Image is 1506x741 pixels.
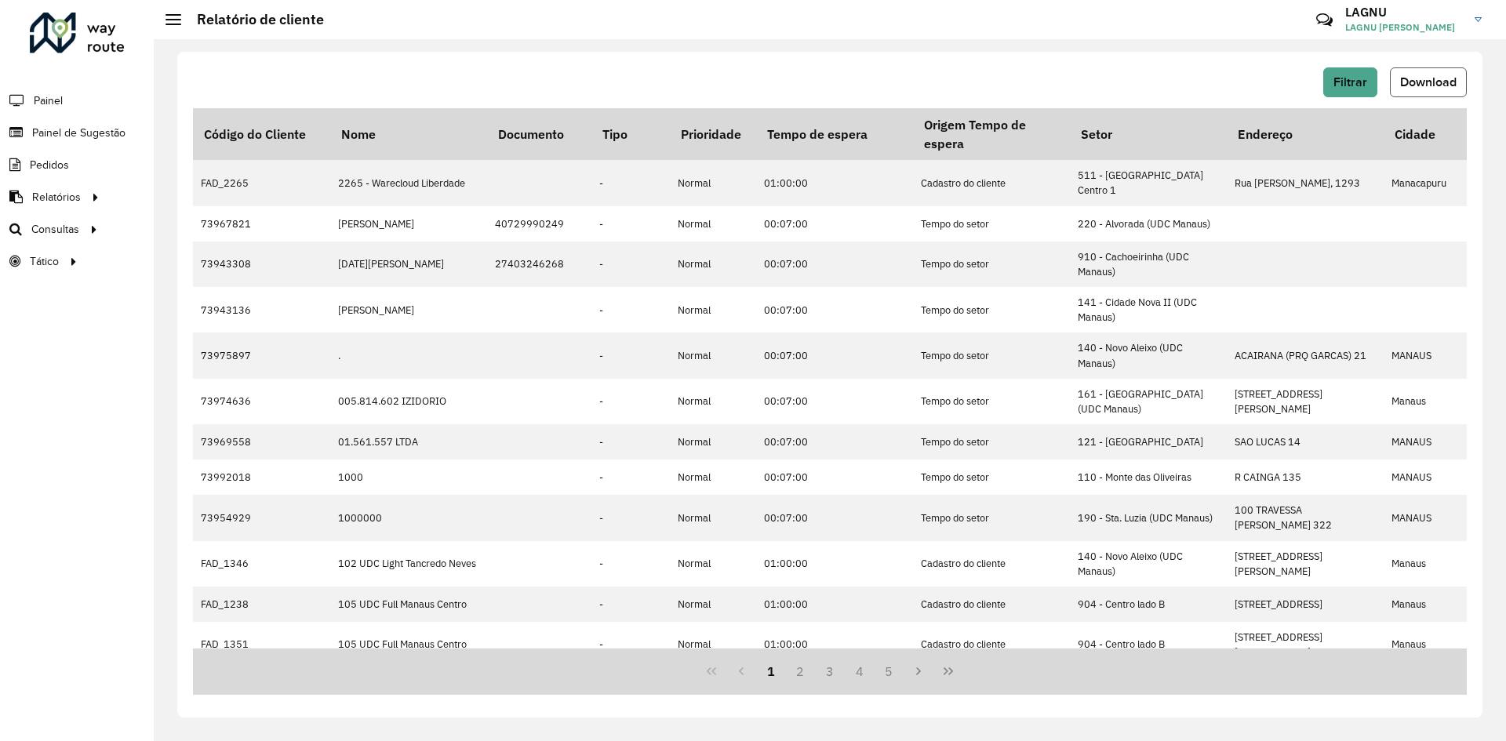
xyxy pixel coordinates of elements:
td: Normal [670,206,756,242]
td: 73992018 [193,459,330,495]
td: 140 - Novo Aleixo (UDC Manaus) [1070,332,1227,378]
td: Cadastro do cliente [913,587,1070,622]
td: 00:07:00 [756,332,913,378]
td: 01:00:00 [756,160,913,205]
td: Tempo do setor [913,242,1070,287]
span: Painel [34,93,63,109]
td: - [591,242,670,287]
th: Setor [1070,108,1227,160]
td: [DATE][PERSON_NAME] [330,242,487,287]
td: 2265 - Warecloud Liberdade [330,160,487,205]
td: [STREET_ADDRESS][PERSON_NAME] [1227,541,1384,587]
th: Documento [487,108,591,160]
td: 00:07:00 [756,287,913,332]
td: SAO LUCAS 14 [1227,424,1384,459]
th: Nome [330,108,487,160]
td: - [591,622,670,667]
td: ACAIRANA (PRQ GARCAS) 21 [1227,332,1384,378]
td: [STREET_ADDRESS][PERSON_NAME] [1227,379,1384,424]
td: FAD_1351 [193,622,330,667]
td: Normal [670,622,756,667]
td: 110 - Monte das Oliveiras [1070,459,1227,495]
td: 100 TRAVESSA [PERSON_NAME] 322 [1227,495,1384,540]
td: 00:07:00 [756,459,913,495]
td: 01:00:00 [756,587,913,622]
td: Normal [670,495,756,540]
td: - [591,287,670,332]
th: Código do Cliente [193,108,330,160]
button: Next Page [904,656,933,686]
td: Cadastro do cliente [913,160,1070,205]
button: Filtrar [1323,67,1377,97]
a: Contato Rápido [1308,3,1341,37]
td: Normal [670,287,756,332]
td: [PERSON_NAME] [330,206,487,242]
td: - [591,587,670,622]
td: [STREET_ADDRESS] [1227,587,1384,622]
span: Consultas [31,221,79,238]
td: 141 - Cidade Nova II (UDC Manaus) [1070,287,1227,332]
th: Origem Tempo de espera [913,108,1070,160]
td: 73969558 [193,424,330,459]
td: FAD_2265 [193,160,330,205]
td: Normal [670,587,756,622]
td: 511 - [GEOGRAPHIC_DATA] Centro 1 [1070,160,1227,205]
td: R CAINGA 135 [1227,459,1384,495]
span: Painel de Sugestão [32,125,125,141]
td: 140 - Novo Aleixo (UDC Manaus) [1070,541,1227,587]
button: Download [1390,67,1467,97]
th: Tempo de espera [756,108,913,160]
td: . [330,332,487,378]
button: 3 [815,656,845,686]
td: - [591,495,670,540]
td: 00:07:00 [756,424,913,459]
span: Filtrar [1333,75,1367,89]
td: 005.814.602 IZIDORIO [330,379,487,424]
td: Normal [670,424,756,459]
td: FAD_1346 [193,541,330,587]
td: 220 - Alvorada (UDC Manaus) [1070,206,1227,242]
button: Last Page [933,656,963,686]
td: 105 UDC Full Manaus Centro [330,587,487,622]
td: Tempo do setor [913,495,1070,540]
td: 01.561.557 LTDA [330,424,487,459]
th: Prioridade [670,108,756,160]
td: 910 - Cachoeirinha (UDC Manaus) [1070,242,1227,287]
td: Normal [670,379,756,424]
td: 161 - [GEOGRAPHIC_DATA] (UDC Manaus) [1070,379,1227,424]
button: 4 [845,656,875,686]
td: 00:07:00 [756,495,913,540]
td: [STREET_ADDRESS][PERSON_NAME] [1227,622,1384,667]
td: - [591,459,670,495]
td: 73943308 [193,242,330,287]
td: 00:07:00 [756,206,913,242]
span: Relatórios [32,189,81,205]
td: 73954929 [193,495,330,540]
td: Tempo do setor [913,379,1070,424]
td: Rua [PERSON_NAME], 1293 [1227,160,1384,205]
td: 190 - Sta. Luzia (UDC Manaus) [1070,495,1227,540]
td: 73943136 [193,287,330,332]
td: Normal [670,459,756,495]
td: Tempo do setor [913,332,1070,378]
td: 1000000 [330,495,487,540]
td: 904 - Centro lado B [1070,622,1227,667]
td: 73967821 [193,206,330,242]
td: - [591,541,670,587]
span: Tático [30,253,59,270]
td: 27403246268 [487,242,591,287]
td: Tempo do setor [913,287,1070,332]
td: Cadastro do cliente [913,541,1070,587]
td: - [591,424,670,459]
td: 01:00:00 [756,622,913,667]
td: [PERSON_NAME] [330,287,487,332]
td: Normal [670,160,756,205]
td: Normal [670,242,756,287]
td: Tempo do setor [913,206,1070,242]
td: 102 UDC Light Tancredo Neves [330,541,487,587]
h3: LAGNU [1345,5,1463,20]
td: 73975897 [193,332,330,378]
td: 73974636 [193,379,330,424]
td: 01:00:00 [756,541,913,587]
td: - [591,206,670,242]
